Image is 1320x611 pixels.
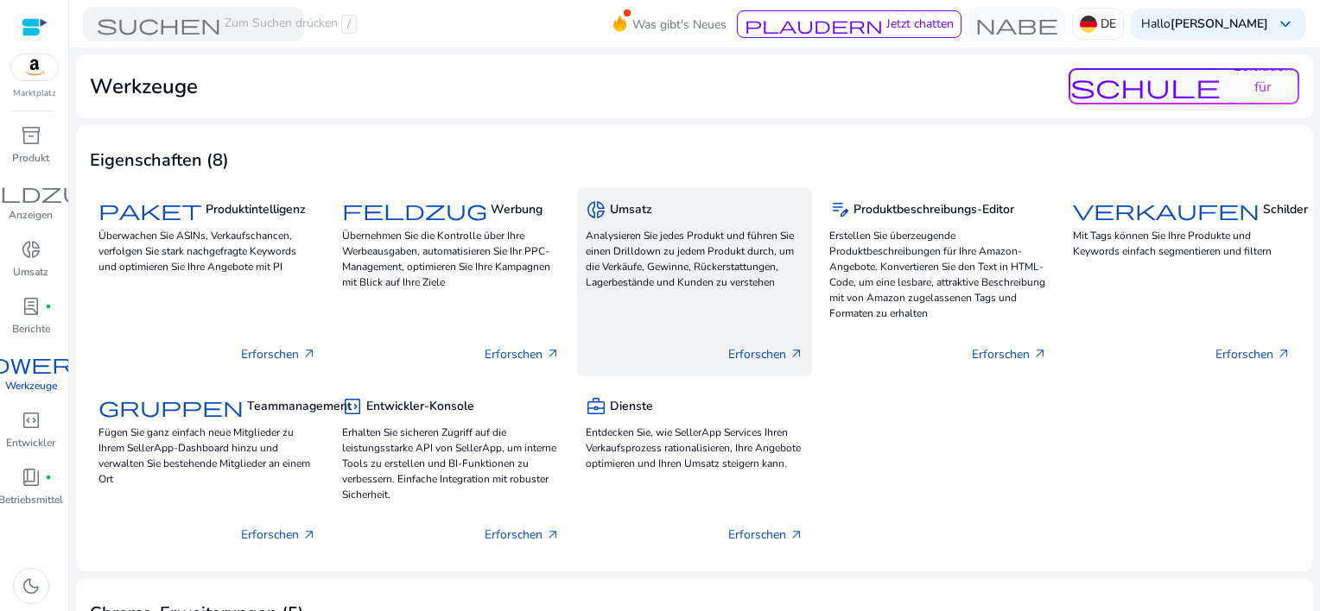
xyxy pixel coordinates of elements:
p: Erhalten Sie sicheren Zugriff auf die leistungsstarke API von SellerApp, um interne Tools zu erst... [342,425,560,502]
h5: Produktintelligenz [206,203,306,217]
span: Feldzug [342,199,487,220]
p: Überwachen Sie ASINs, Verkaufschancen, verfolgen Sie stark nachgefragte Keywords und optimieren S... [98,228,316,274]
span: arrow_outward [1033,347,1047,361]
span: inventory_2 [21,125,41,146]
span: Gruppen [98,396,244,417]
img: de.svg [1080,16,1097,33]
span: book_4 [21,467,41,488]
h5: Teammanagement [247,400,352,414]
p: Hallo [1141,18,1268,30]
p: Entwickler [6,435,55,450]
span: arrow_outward [546,528,560,542]
span: business_center [586,396,606,417]
h5: Schilder [1263,203,1308,217]
h5: Umsatz [610,203,652,217]
span: / [341,15,357,34]
span: fiber_manual_record [45,474,52,481]
h5: Dienste [610,400,653,414]
span: dark_mode [21,576,41,596]
font: Erforschen [241,526,299,544]
span: Jetzt chatten [886,16,954,32]
span: verkaufen [1073,199,1260,220]
span: arrow_outward [1277,347,1291,361]
span: Was gibt's Neues [632,9,727,40]
span: arrow_outward [790,528,803,542]
h2: Werkzeuge [90,74,198,99]
font: Erforschen [241,345,299,363]
p: Werkzeuge [5,378,57,394]
p: Berichte [12,321,50,337]
span: Paket [98,199,202,220]
span: arrow_outward [302,528,316,542]
h3: Eigenschaften (8) [90,150,229,171]
span: code_blocks [21,410,41,431]
span: edit_note [829,199,850,220]
p: Übernehmen Sie die Kontrolle über Ihre Werbeausgaben, automatisieren Sie Ihr PPC-Management, opti... [342,228,560,290]
p: Fügen Sie ganz einfach neue Mitglieder zu Ihrem SellerApp-Dashboard hinzu und verwalten Sie beste... [98,425,316,487]
span: code_blocks [342,396,363,417]
p: Erstellen Sie überzeugende Produktbeschreibungen für Ihre Amazon-Angebote. Konvertieren Sie den T... [829,228,1047,321]
span: plaudern [745,16,883,34]
p: Marktplatz [13,87,56,100]
h5: Produktbeschreibungs-Editor [854,203,1014,217]
span: Schule [1070,74,1221,99]
span: suchen [97,14,221,35]
h5: Werbung [491,203,543,217]
img: amazon.svg [11,54,58,80]
font: Erforschen [972,345,1030,363]
p: DE [1101,9,1116,39]
p: Produkt [12,150,49,166]
p: Entdecken Sie, wie SellerApp Services Ihren Verkaufsprozess rationalisieren, Ihre Angebote optimi... [586,425,803,471]
p: Anzeigen [9,207,53,223]
font: Erforschen [1215,345,1273,363]
font: Erforschen [485,526,543,544]
p: Mit Tags können Sie Ihre Produkte und Keywords einfach segmentieren und filtern [1073,228,1291,259]
b: [PERSON_NAME] [1171,16,1268,32]
font: Erforschen [728,526,786,544]
p: Umsatz [13,264,48,280]
font: Zum Suchen drücken [225,15,338,34]
span: Nabe [975,14,1058,35]
span: donut_small [586,199,606,220]
h5: Entwickler-Konsole [366,400,474,414]
span: donut_small [21,239,41,260]
span: fiber_manual_record [45,303,52,310]
span: keyboard_arrow_down [1275,14,1296,35]
span: lab_profile [21,296,41,317]
span: arrow_outward [302,347,316,361]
